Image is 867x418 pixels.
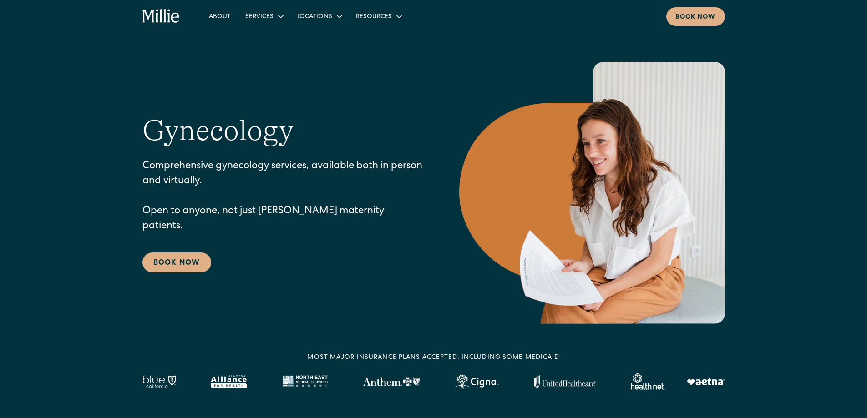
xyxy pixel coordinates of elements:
[534,375,596,388] img: United Healthcare logo
[356,12,392,22] div: Resources
[455,374,499,389] img: Cigna logo
[297,12,332,22] div: Locations
[142,159,423,234] p: Comprehensive gynecology services, available both in person and virtually. Open to anyone, not ju...
[687,378,725,385] img: Aetna logo
[202,9,238,24] a: About
[142,9,180,24] a: home
[290,9,349,24] div: Locations
[282,375,328,388] img: North East Medical Services logo
[142,375,176,388] img: Blue California logo
[238,9,290,24] div: Services
[142,252,211,272] a: Book Now
[459,62,725,324] img: Smiling woman holding documents during a consultation, reflecting supportive guidance in maternit...
[349,9,408,24] div: Resources
[142,113,294,148] h1: Gynecology
[245,12,274,22] div: Services
[363,377,420,386] img: Anthem Logo
[631,373,665,390] img: Healthnet logo
[307,353,559,363] div: MOST MAJOR INSURANCE PLANS ACCEPTED, INCLUDING some MEDICAID
[675,13,716,22] div: Book now
[666,7,725,26] a: Book now
[211,375,247,388] img: Alameda Alliance logo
